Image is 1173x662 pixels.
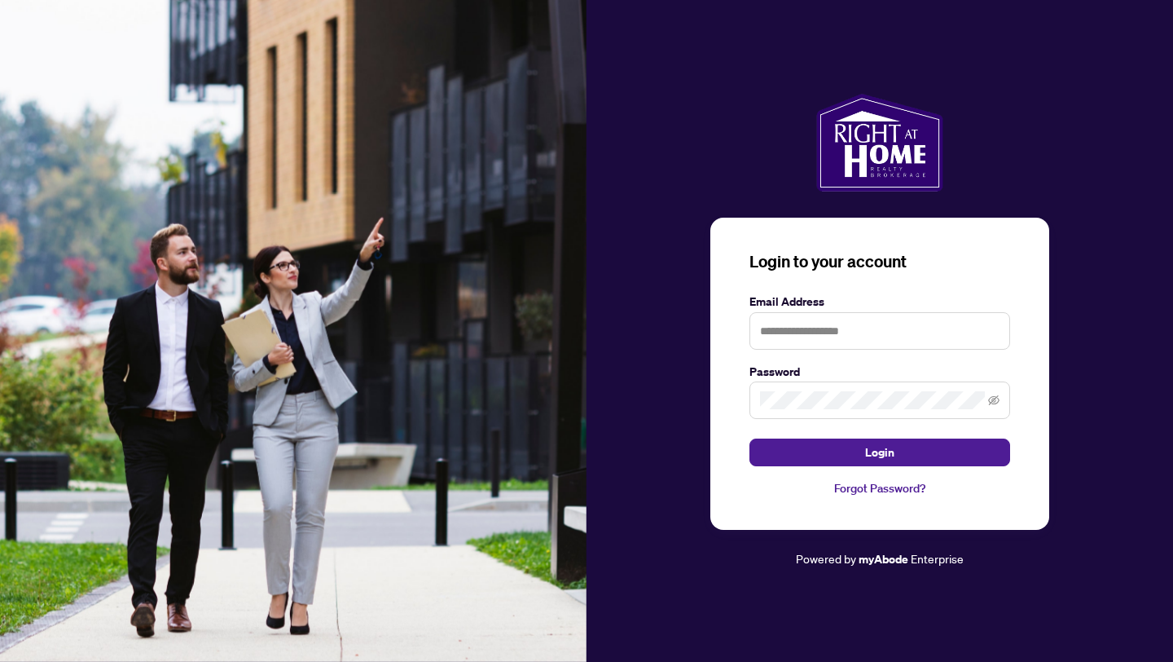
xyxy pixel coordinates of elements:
span: Enterprise [911,551,964,566]
img: ma-logo [816,94,942,192]
button: Login [749,439,1010,466]
span: eye-invisible [988,395,999,406]
label: Password [749,363,1010,381]
label: Email Address [749,293,1010,311]
a: myAbode [859,550,908,568]
h3: Login to your account [749,250,1010,273]
span: Login [865,439,894,466]
span: Powered by [796,551,856,566]
a: Forgot Password? [749,479,1010,497]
